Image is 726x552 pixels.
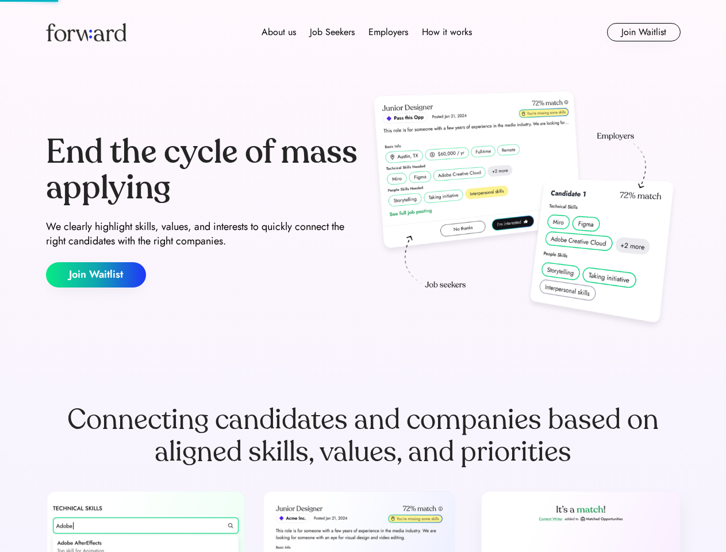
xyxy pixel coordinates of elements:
img: hero-image.png [368,87,681,335]
div: How it works [422,25,472,39]
img: Forward logo [46,23,126,41]
button: Join Waitlist [46,262,146,287]
div: About us [262,25,296,39]
button: Join Waitlist [607,23,681,41]
div: Job Seekers [310,25,355,39]
div: We clearly highlight skills, values, and interests to quickly connect the right candidates with t... [46,220,359,248]
div: Employers [368,25,408,39]
div: End the cycle of mass applying [46,135,359,205]
div: Connecting candidates and companies based on aligned skills, values, and priorities [46,404,681,468]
